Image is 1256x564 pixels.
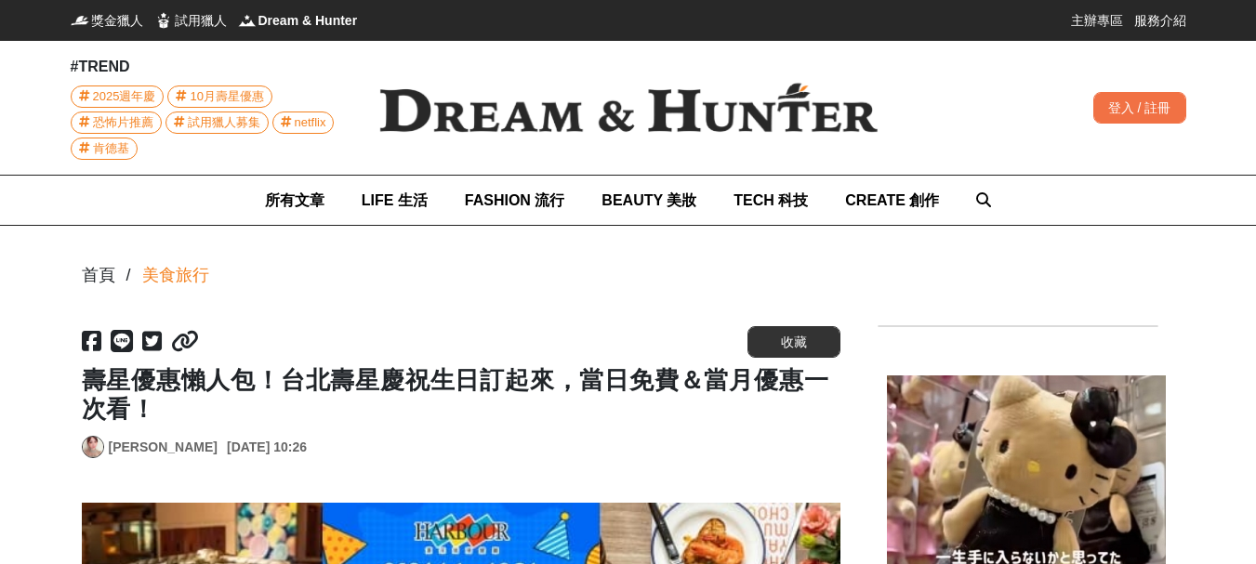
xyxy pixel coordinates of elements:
[165,111,269,134] a: 試用獵人募集
[109,438,218,457] a: [PERSON_NAME]
[845,176,939,225] a: CREATE 創作
[465,192,565,208] span: FASHION 流行
[227,438,307,457] div: [DATE] 10:26
[265,192,324,208] span: 所有文章
[188,112,260,133] span: 試用獵人募集
[154,11,227,30] a: 試用獵人試用獵人
[93,138,129,159] span: 肯德基
[602,192,696,208] span: BEAUTY 美妝
[91,11,143,30] span: 獎金獵人
[93,112,153,133] span: 恐怖片推薦
[190,86,263,107] span: 10月壽星優惠
[167,85,271,108] a: 10月壽星優惠
[845,192,939,208] span: CREATE 創作
[83,437,103,457] img: Avatar
[265,176,324,225] a: 所有文章
[71,11,143,30] a: 獎金獵人獎金獵人
[82,263,115,288] div: 首頁
[71,111,162,134] a: 恐怖片推薦
[258,11,358,30] span: Dream & Hunter
[1093,92,1186,124] div: 登入 / 註冊
[126,263,131,288] div: /
[71,56,350,78] div: #TREND
[93,86,156,107] span: 2025週年慶
[350,53,907,163] img: Dream & Hunter
[295,112,326,133] span: netflix
[71,138,138,160] a: 肯德基
[362,176,428,225] a: LIFE 生活
[272,111,335,134] a: netflix
[1071,11,1123,30] a: 主辦專區
[465,176,565,225] a: FASHION 流行
[1134,11,1186,30] a: 服務介紹
[82,366,840,424] h1: 壽星優惠懶人包！台北壽星慶祝生日訂起來，當日免費＆當月優惠一次看！
[362,192,428,208] span: LIFE 生活
[82,436,104,458] a: Avatar
[71,11,89,30] img: 獎金獵人
[602,176,696,225] a: BEAUTY 美妝
[154,11,173,30] img: 試用獵人
[142,263,209,288] a: 美食旅行
[734,192,808,208] span: TECH 科技
[175,11,227,30] span: 試用獵人
[238,11,257,30] img: Dream & Hunter
[71,85,165,108] a: 2025週年慶
[238,11,358,30] a: Dream & HunterDream & Hunter
[734,176,808,225] a: TECH 科技
[747,326,840,358] button: 收藏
